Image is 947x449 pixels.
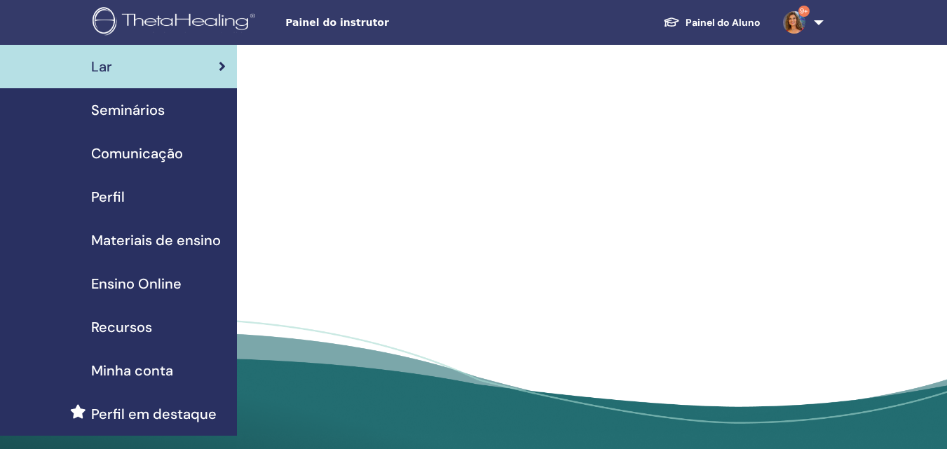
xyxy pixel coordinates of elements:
[91,273,182,294] span: Ensino Online
[91,143,183,164] span: Comunicação
[91,317,152,338] span: Recursos
[91,230,221,251] span: Materiais de ensino
[783,11,805,34] img: default.jpg
[91,99,165,120] span: Seminários
[285,15,496,30] span: Painel do instrutor
[93,7,260,39] img: logo.png
[652,10,772,36] a: Painel do Aluno
[91,360,173,381] span: Minha conta
[798,6,810,17] span: 9+
[91,186,125,207] span: Perfil
[91,56,112,77] span: Lar
[663,16,680,28] img: graduation-cap-white.svg
[91,403,217,424] span: Perfil em destaque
